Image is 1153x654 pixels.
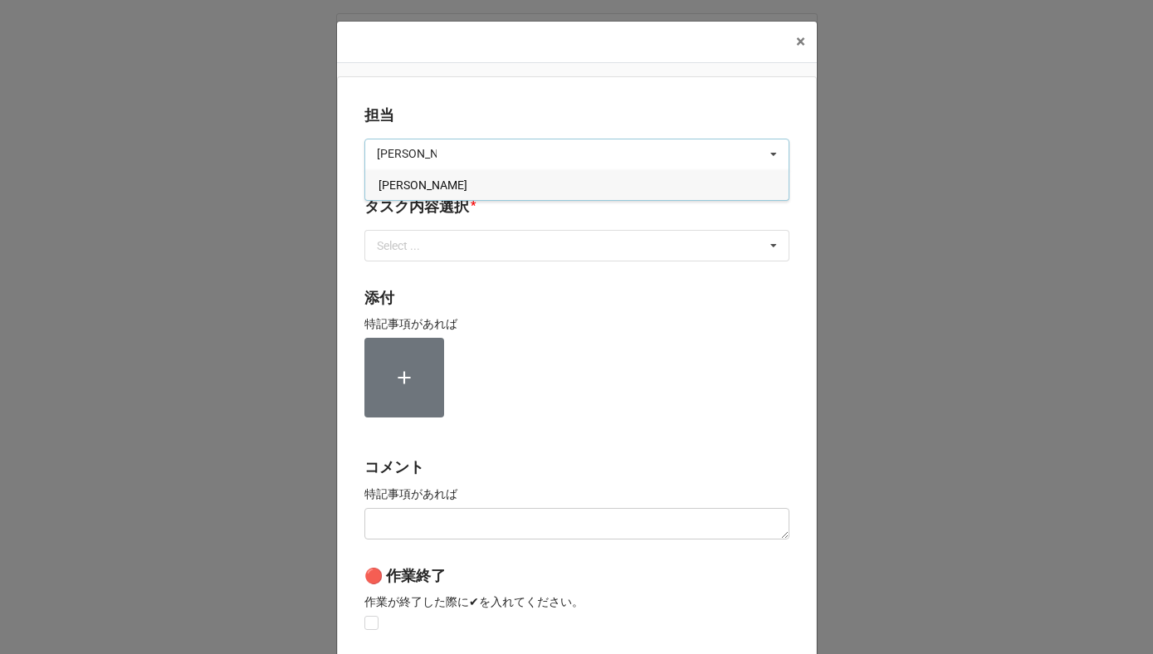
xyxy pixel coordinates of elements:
[796,32,805,51] span: ×
[364,456,424,479] label: コメント
[364,104,394,127] label: 担当
[364,286,394,310] label: 添付
[379,178,467,192] span: [PERSON_NAME]
[364,564,446,588] label: 🔴 作業終了
[364,315,789,332] p: 特記事項があれば
[364,486,789,502] p: 特記事項があれば
[364,195,469,218] label: タスク内容選択
[373,236,444,255] div: Select ...
[364,593,789,610] p: 作業が終了した際に✔︎を入れてください。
